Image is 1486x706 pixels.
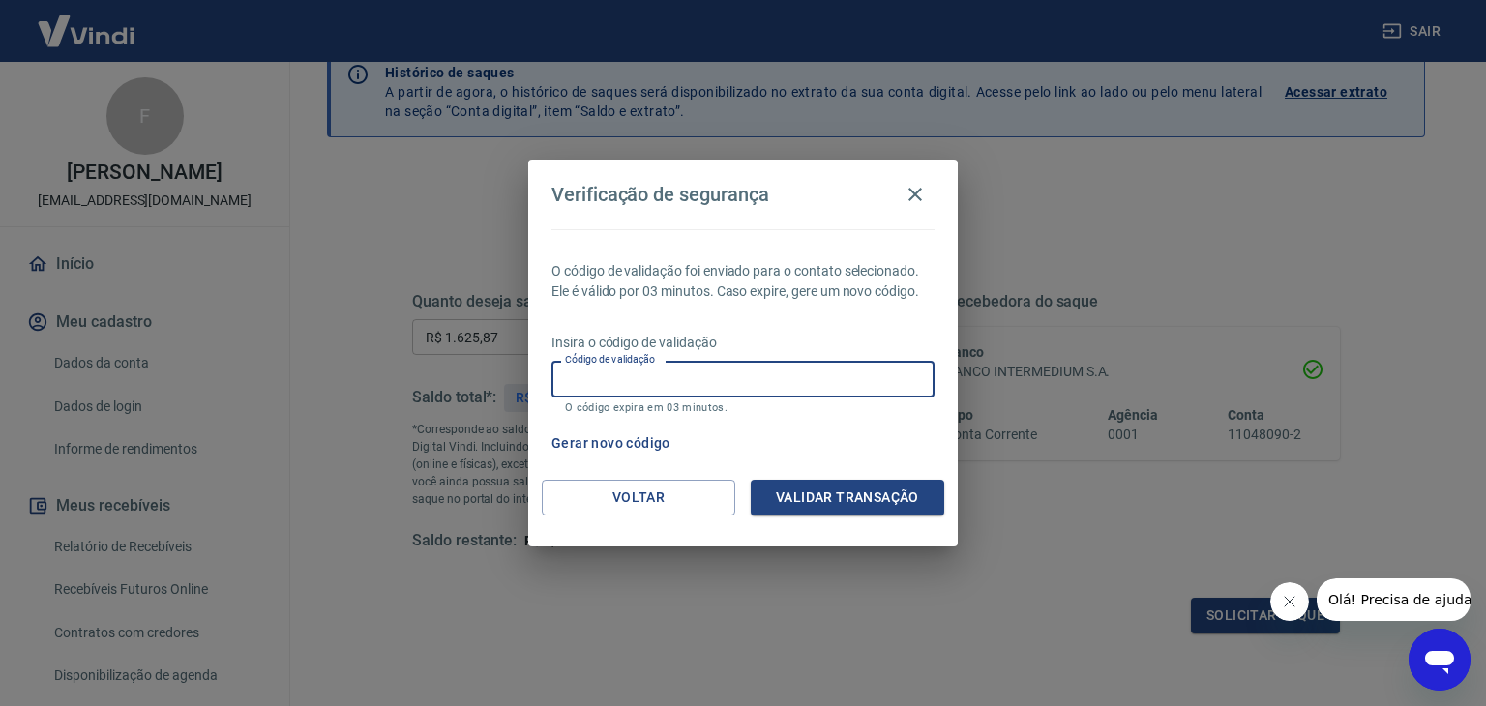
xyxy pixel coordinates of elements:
[1409,629,1471,691] iframe: Botão para abrir a janela de mensagens
[1270,582,1309,621] iframe: Fechar mensagem
[551,183,769,206] h4: Verificação de segurança
[12,14,163,29] span: Olá! Precisa de ajuda?
[1317,578,1471,621] iframe: Mensagem da empresa
[551,261,935,302] p: O código de validação foi enviado para o contato selecionado. Ele é válido por 03 minutos. Caso e...
[542,480,735,515] button: Voltar
[544,426,678,461] button: Gerar novo código
[565,352,655,367] label: Código de validação
[551,333,935,353] p: Insira o código de validação
[565,401,921,414] p: O código expira em 03 minutos.
[751,480,944,515] button: Validar transação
